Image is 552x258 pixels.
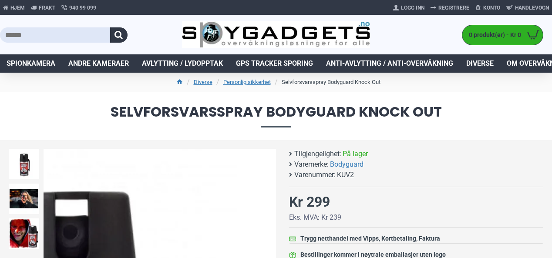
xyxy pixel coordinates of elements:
a: Personlig sikkerhet [223,78,271,87]
a: Registrere [427,1,472,15]
span: Hjem [10,4,25,12]
a: GPS Tracker Sporing [229,54,320,73]
span: GPS Tracker Sporing [236,58,313,69]
span: 0 produkt(er) - Kr 0 [462,30,523,40]
span: Handlevogn [515,4,549,12]
img: SpyGadgets.no [182,21,370,48]
div: Kr 299 [289,191,330,212]
a: Anti-avlytting / Anti-overvåkning [320,54,460,73]
span: Konto [483,4,500,12]
a: Diverse [460,54,500,73]
span: Logg Inn [401,4,424,12]
a: Konto [472,1,503,15]
span: Frakt [39,4,55,12]
a: Avlytting / Lydopptak [135,54,229,73]
span: Diverse [466,58,494,69]
span: Selvforsvarsspray Bodyguard Knock Out [9,105,543,127]
a: Logg Inn [390,1,427,15]
span: Andre kameraer [68,58,129,69]
b: Tilgjengelighet: [294,149,341,159]
a: Handlevogn [503,1,552,15]
span: Registrere [438,4,469,12]
a: Diverse [194,78,212,87]
span: KUV2 [337,170,354,180]
a: 0 produkt(er) - Kr 0 [462,25,543,45]
img: Forsvarsspray - Lovlig Pepperspray - SpyGadgets.no [9,218,39,249]
div: Trygg netthandel med Vipps, Kortbetaling, Faktura [300,234,440,243]
b: Varenummer: [294,170,336,180]
img: Forsvarsspray - Lovlig Pepperspray - SpyGadgets.no [9,149,39,179]
a: Andre kameraer [62,54,135,73]
a: Bodyguard [330,159,364,170]
span: Anti-avlytting / Anti-overvåkning [326,58,453,69]
span: 940 99 099 [69,4,96,12]
span: På lager [343,149,368,159]
span: Avlytting / Lydopptak [142,58,223,69]
b: Varemerke: [294,159,329,170]
span: Spionkamera [7,58,55,69]
img: Forsvarsspray - Lovlig Pepperspray - SpyGadgets.no [9,184,39,214]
